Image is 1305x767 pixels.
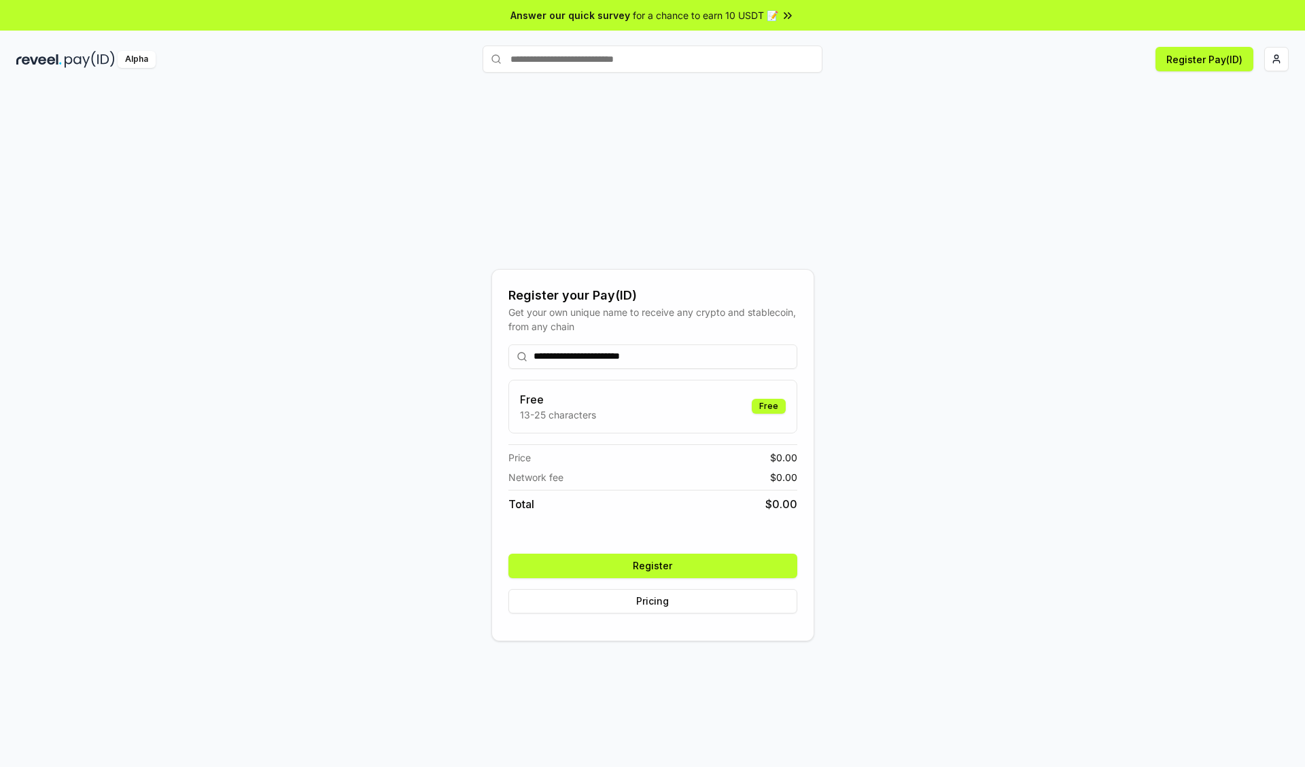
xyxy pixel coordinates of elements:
[765,496,797,512] span: $ 0.00
[65,51,115,68] img: pay_id
[508,496,534,512] span: Total
[508,305,797,334] div: Get your own unique name to receive any crypto and stablecoin, from any chain
[520,391,596,408] h3: Free
[633,8,778,22] span: for a chance to earn 10 USDT 📝
[510,8,630,22] span: Answer our quick survey
[1155,47,1253,71] button: Register Pay(ID)
[508,554,797,578] button: Register
[508,286,797,305] div: Register your Pay(ID)
[520,408,596,422] p: 13-25 characters
[770,450,797,465] span: $ 0.00
[508,470,563,484] span: Network fee
[508,450,531,465] span: Price
[118,51,156,68] div: Alpha
[770,470,797,484] span: $ 0.00
[508,589,797,613] button: Pricing
[16,51,62,68] img: reveel_dark
[752,399,786,414] div: Free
